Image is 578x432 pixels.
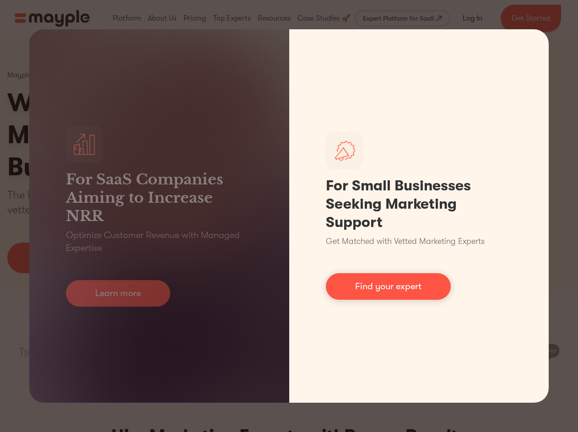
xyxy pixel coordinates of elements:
a: Learn more [66,280,170,307]
h1: For Small Businesses Seeking Marketing Support [326,177,513,232]
p: Get Matched with Vetted Marketing Experts [326,235,485,248]
h3: For SaaS Companies Aiming to Increase NRR [66,170,253,225]
p: Optimize Customer Revenue with Managed Expertise [66,229,253,254]
a: Find your expert [326,273,451,300]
